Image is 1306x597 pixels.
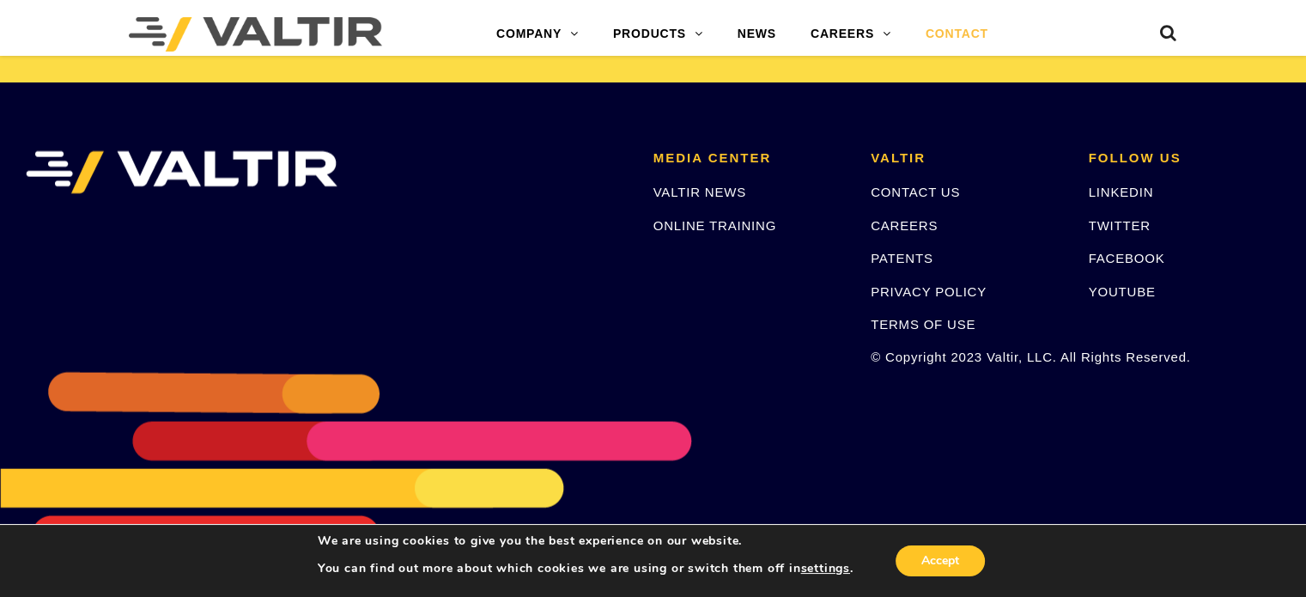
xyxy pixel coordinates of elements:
[1089,185,1154,199] a: LINKEDIN
[1089,284,1156,299] a: YOUTUBE
[129,17,382,52] img: Valtir
[896,545,985,576] button: Accept
[871,317,975,332] a: TERMS OF USE
[653,218,776,233] a: ONLINE TRAINING
[908,17,1005,52] a: CONTACT
[871,347,1062,367] p: © Copyright 2023 Valtir, LLC. All Rights Reserved.
[653,185,746,199] a: VALTIR NEWS
[1089,251,1165,265] a: FACEBOOK
[720,17,793,52] a: NEWS
[318,533,853,549] p: We are using cookies to give you the best experience on our website.
[871,284,987,299] a: PRIVACY POLICY
[1089,151,1280,166] h2: FOLLOW US
[1089,218,1151,233] a: TWITTER
[26,151,337,194] img: VALTIR
[800,561,849,576] button: settings
[871,251,933,265] a: PATENTS
[871,151,1062,166] h2: VALTIR
[793,17,908,52] a: CAREERS
[596,17,720,52] a: PRODUCTS
[653,151,845,166] h2: MEDIA CENTER
[479,17,596,52] a: COMPANY
[318,561,853,576] p: You can find out more about which cookies we are using or switch them off in .
[871,185,960,199] a: CONTACT US
[871,218,938,233] a: CAREERS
